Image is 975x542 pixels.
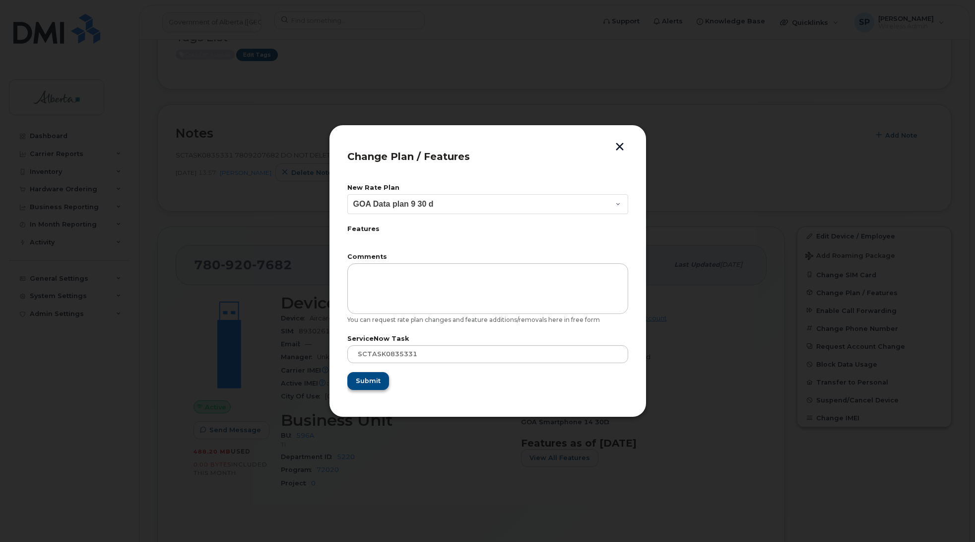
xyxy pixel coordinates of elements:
label: Features [347,226,628,232]
div: You can request rate plan changes and feature additions/removals here in free form [347,316,628,324]
span: Change Plan / Features [347,151,470,162]
label: New Rate Plan [347,185,628,191]
span: Submit [356,376,381,386]
button: Submit [347,372,389,390]
label: ServiceNow Task [347,336,628,342]
label: Comments [347,254,628,260]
